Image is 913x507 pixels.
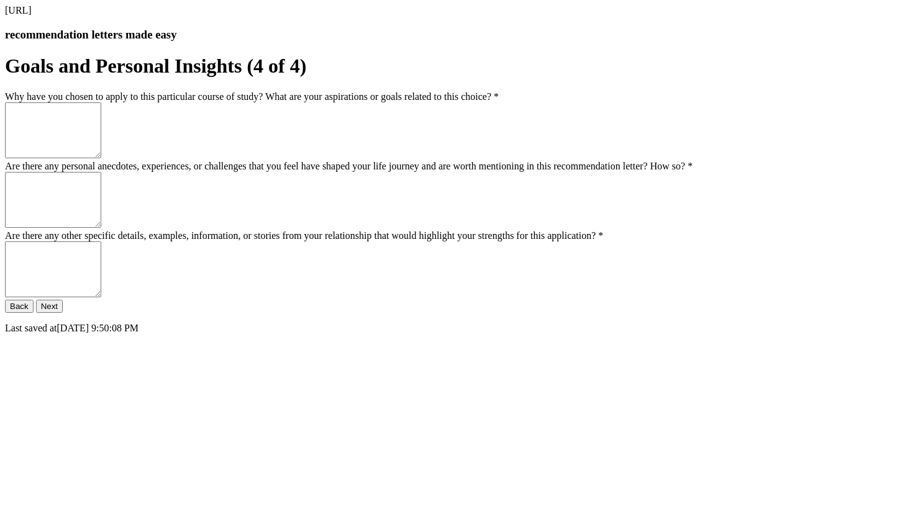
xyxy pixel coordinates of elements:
[5,230,603,241] label: Are there any other specific details, examples, information, or stories from your relationship th...
[5,55,908,78] h1: Goals and Personal Insights (4 of 4)
[36,300,63,313] button: Next
[5,91,499,102] label: Why have you chosen to apply to this particular course of study? What are your aspirations or goa...
[5,28,908,42] h3: recommendation letters made easy
[5,5,32,16] span: [URL]
[5,300,34,313] button: Back
[5,161,693,171] label: Are there any personal anecdotes, experiences, or challenges that you feel have shaped your life ...
[5,323,908,334] p: Last saved at [DATE] 9:50:08 PM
